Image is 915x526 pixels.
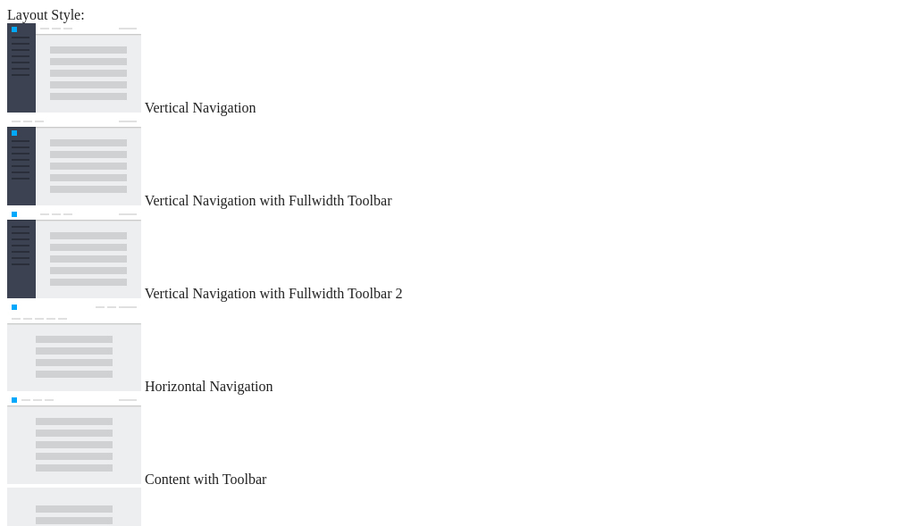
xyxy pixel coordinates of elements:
span: Vertical Navigation [145,100,256,115]
md-radio-button: Content with Toolbar [7,395,908,488]
md-radio-button: Horizontal Navigation [7,302,908,395]
md-radio-button: Vertical Navigation [7,23,908,116]
span: Horizontal Navigation [145,379,273,394]
md-radio-button: Vertical Navigation with Fullwidth Toolbar 2 [7,209,908,302]
span: Content with Toolbar [145,472,266,487]
img: content-with-toolbar.jpg [7,395,141,484]
img: vertical-nav.jpg [7,23,141,113]
img: vertical-nav-with-full-toolbar.jpg [7,116,141,205]
img: horizontal-nav.jpg [7,302,141,391]
md-radio-button: Vertical Navigation with Fullwidth Toolbar [7,116,908,209]
div: Layout Style: [7,7,908,23]
span: Vertical Navigation with Fullwidth Toolbar [145,193,392,208]
img: vertical-nav-with-full-toolbar-2.jpg [7,209,141,298]
span: Vertical Navigation with Fullwidth Toolbar 2 [145,286,403,301]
